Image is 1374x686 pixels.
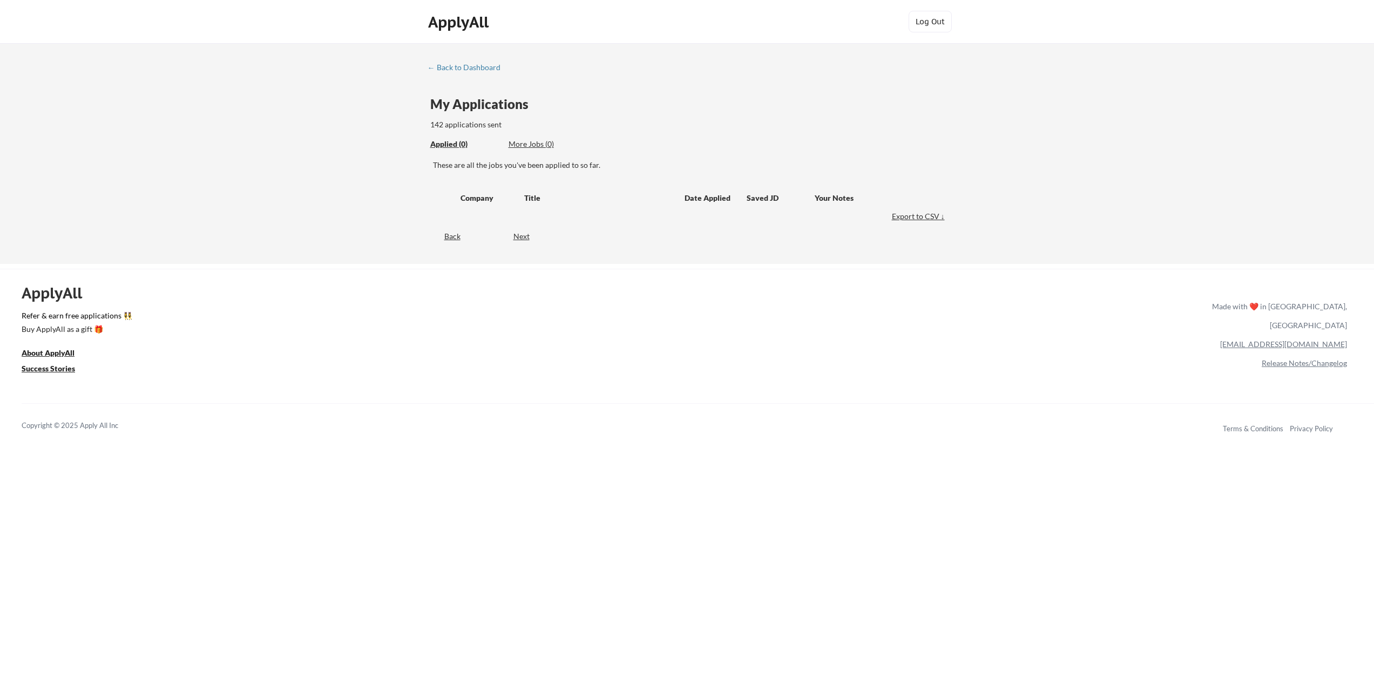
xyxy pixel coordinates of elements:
div: These are all the jobs you've been applied to so far. [430,139,500,150]
a: Release Notes/Changelog [1262,358,1347,368]
div: These are all the jobs you've been applied to so far. [433,160,947,171]
div: Copyright © 2025 Apply All Inc [22,420,146,431]
div: ApplyAll [22,284,94,302]
a: Refer & earn free applications 👯‍♀️ [22,312,986,323]
div: Next [513,231,542,242]
div: Date Applied [685,193,732,203]
a: Privacy Policy [1290,424,1333,433]
u: About ApplyAll [22,348,75,357]
div: More Jobs (0) [509,139,588,150]
div: Company [461,193,515,203]
u: Success Stories [22,364,75,373]
div: ApplyAll [428,13,492,31]
div: ← Back to Dashboard [428,64,509,71]
div: My Applications [430,98,537,111]
a: [EMAIL_ADDRESS][DOMAIN_NAME] [1220,339,1347,349]
button: Log Out [909,11,952,32]
div: Made with ❤️ in [GEOGRAPHIC_DATA], [GEOGRAPHIC_DATA] [1208,297,1347,335]
div: Title [524,193,674,203]
div: Export to CSV ↓ [892,211,947,222]
div: Back [428,231,461,242]
div: These are job applications we think you'd be a good fit for, but couldn't apply you to automatica... [509,139,588,150]
div: Your Notes [815,193,938,203]
div: 142 applications sent [430,119,639,130]
a: ← Back to Dashboard [428,63,509,74]
div: Saved JD [747,188,815,207]
a: Buy ApplyAll as a gift 🎁 [22,323,130,337]
a: Success Stories [22,363,90,376]
a: Terms & Conditions [1223,424,1283,433]
div: Buy ApplyAll as a gift 🎁 [22,325,130,333]
div: Applied (0) [430,139,500,150]
a: About ApplyAll [22,347,90,361]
